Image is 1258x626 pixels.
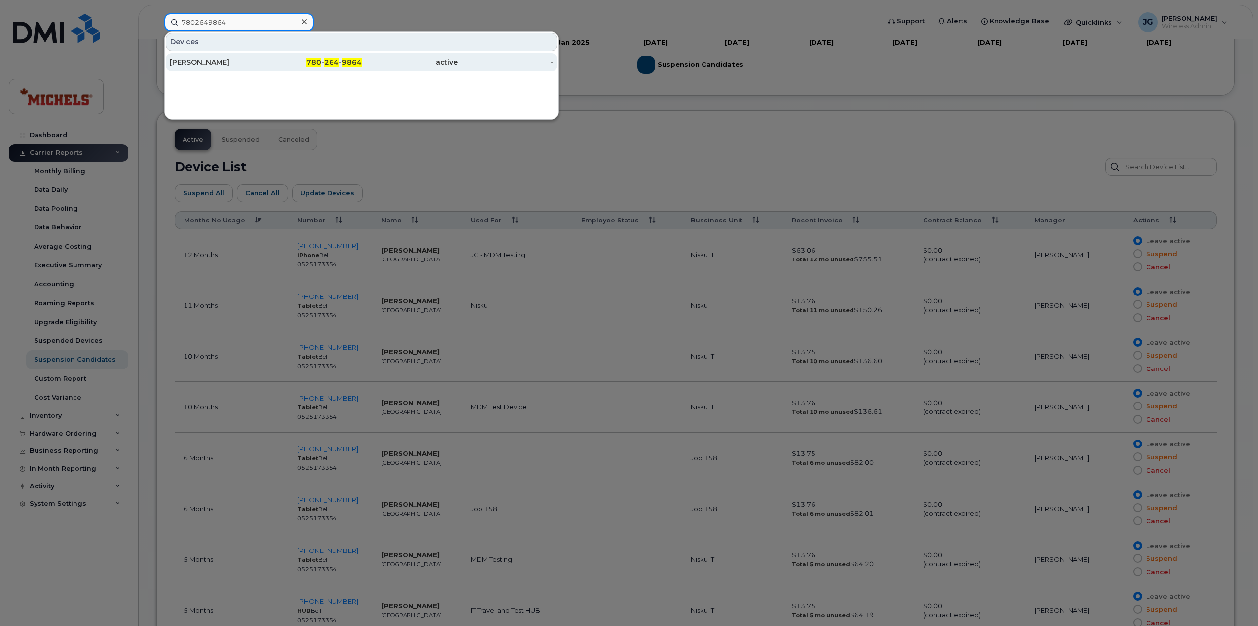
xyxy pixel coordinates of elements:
[324,58,339,67] span: 264
[164,13,314,31] input: Find something...
[166,33,557,51] div: Devices
[458,57,554,67] div: -
[170,57,266,67] div: [PERSON_NAME]
[306,58,321,67] span: 780
[166,53,557,71] a: [PERSON_NAME]780-264-9864active-
[362,57,458,67] div: active
[266,57,362,67] div: - -
[342,58,362,67] span: 9864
